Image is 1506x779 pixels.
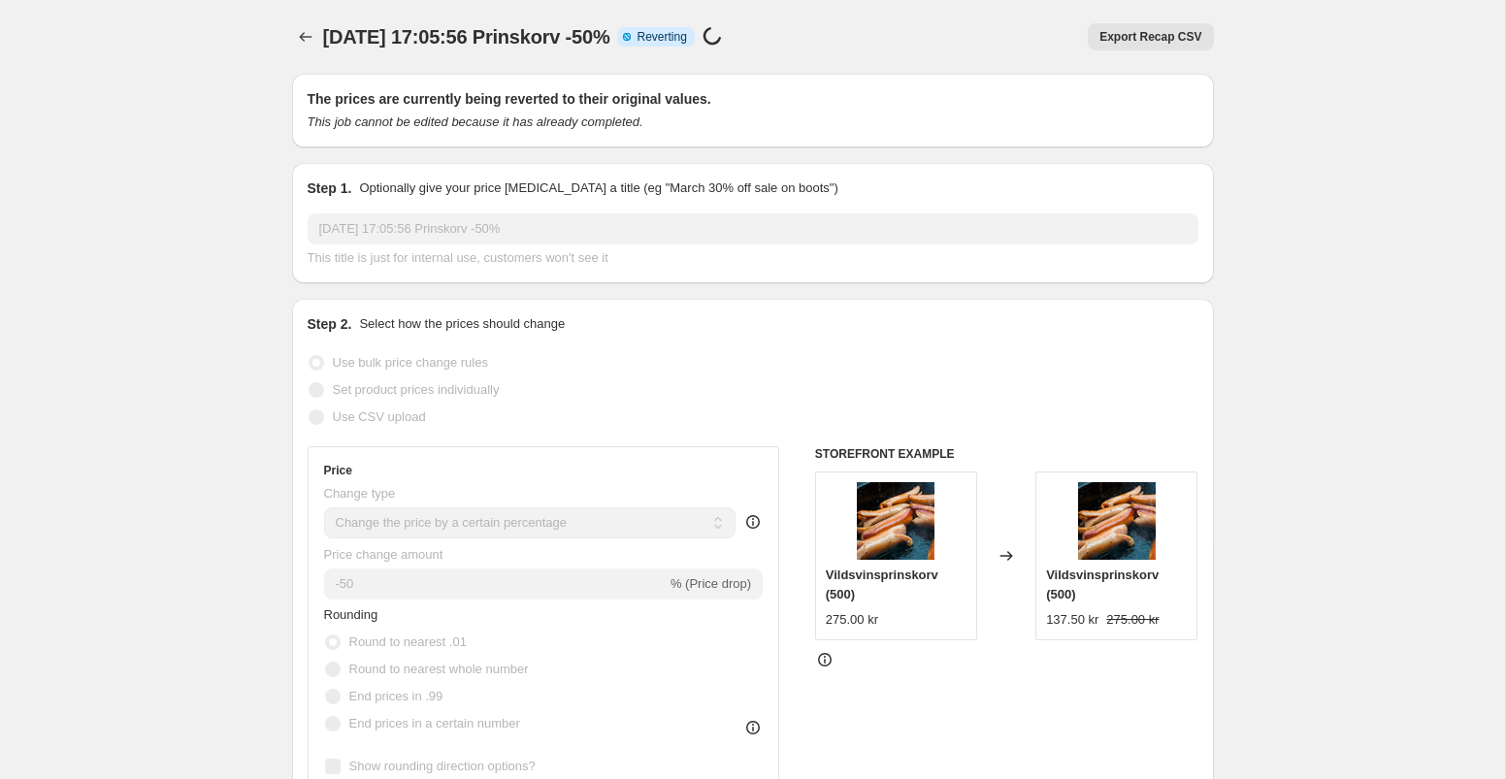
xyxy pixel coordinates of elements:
span: Reverting [637,29,686,45]
button: Price change jobs [292,23,319,50]
p: Select how the prices should change [359,314,565,334]
span: Vildsvinsprinskorv (500) [1046,568,1159,601]
span: Round to nearest .01 [349,634,467,649]
h3: Price [324,463,352,478]
span: Set product prices individually [333,382,500,397]
span: Rounding [324,607,378,622]
span: % (Price drop) [671,576,751,591]
span: This title is just for internal use, customers won't see it [308,250,608,265]
div: 137.50 kr [1046,610,1098,630]
span: Round to nearest whole number [349,662,529,676]
span: Export Recap CSV [1099,29,1201,45]
i: This job cannot be edited because it has already completed. [308,114,643,129]
div: help [743,512,763,532]
span: End prices in a certain number [349,716,520,730]
h2: Step 2. [308,314,352,334]
span: Change type [324,486,396,501]
span: Use bulk price change rules [333,355,488,370]
span: [DATE] 17:05:56 Prinskorv -50% [323,26,610,48]
p: Optionally give your price [MEDICAL_DATA] a title (eg "March 30% off sale on boots") [359,179,837,198]
h6: STOREFRONT EXAMPLE [815,446,1198,462]
span: End prices in .99 [349,689,443,703]
img: prinskorv-vildsvin-stekt_-_1_80x.jpg [1078,482,1156,560]
strike: 275.00 kr [1106,610,1159,630]
span: Show rounding direction options? [349,759,536,773]
img: prinskorv-vildsvin-stekt_-_1_80x.jpg [857,482,934,560]
input: -15 [324,568,667,600]
span: Vildsvinsprinskorv (500) [826,568,938,601]
span: Use CSV upload [333,409,426,424]
div: 275.00 kr [826,610,878,630]
input: 30% off holiday sale [308,213,1198,244]
h2: The prices are currently being reverted to their original values. [308,89,1198,109]
h2: Step 1. [308,179,352,198]
span: Price change amount [324,547,443,562]
button: Export Recap CSV [1088,23,1213,50]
